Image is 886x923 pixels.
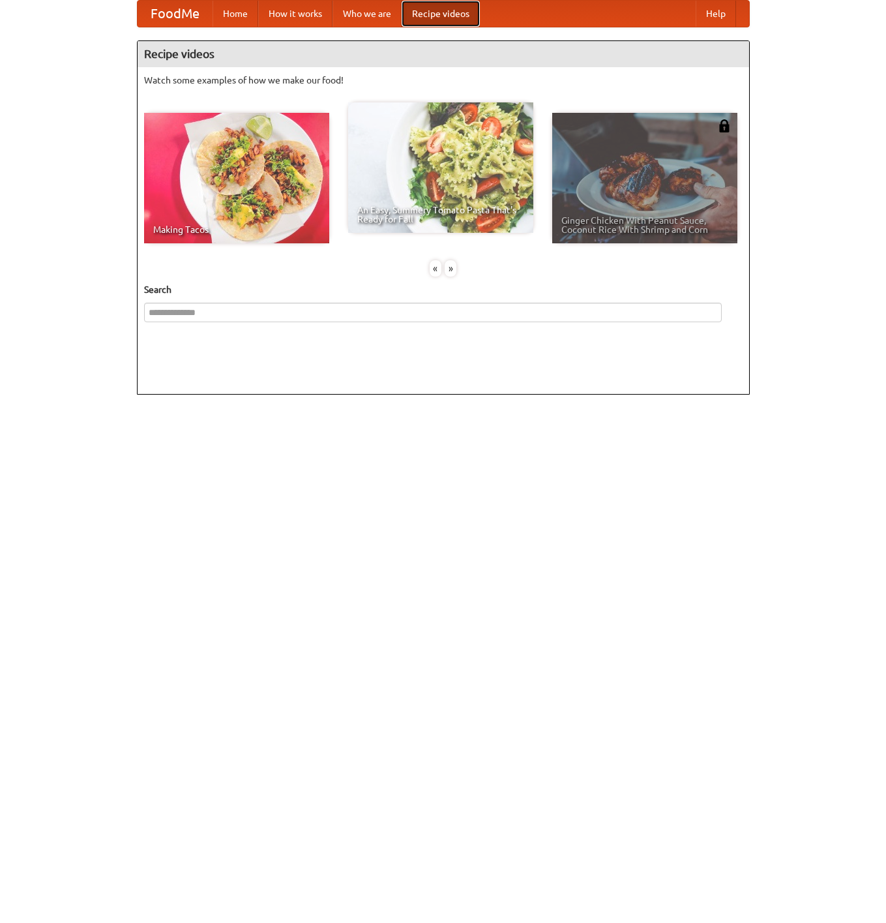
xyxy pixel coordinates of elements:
a: Home [213,1,258,27]
a: Help [696,1,736,27]
span: An Easy, Summery Tomato Pasta That's Ready for Fall [357,205,524,224]
span: Making Tacos [153,225,320,234]
h5: Search [144,283,743,296]
div: » [445,260,456,277]
a: How it works [258,1,332,27]
a: Making Tacos [144,113,329,243]
a: An Easy, Summery Tomato Pasta That's Ready for Fall [348,102,533,233]
h4: Recipe videos [138,41,749,67]
a: Recipe videos [402,1,480,27]
p: Watch some examples of how we make our food! [144,74,743,87]
div: « [430,260,441,277]
a: FoodMe [138,1,213,27]
img: 483408.png [718,119,731,132]
a: Who we are [332,1,402,27]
